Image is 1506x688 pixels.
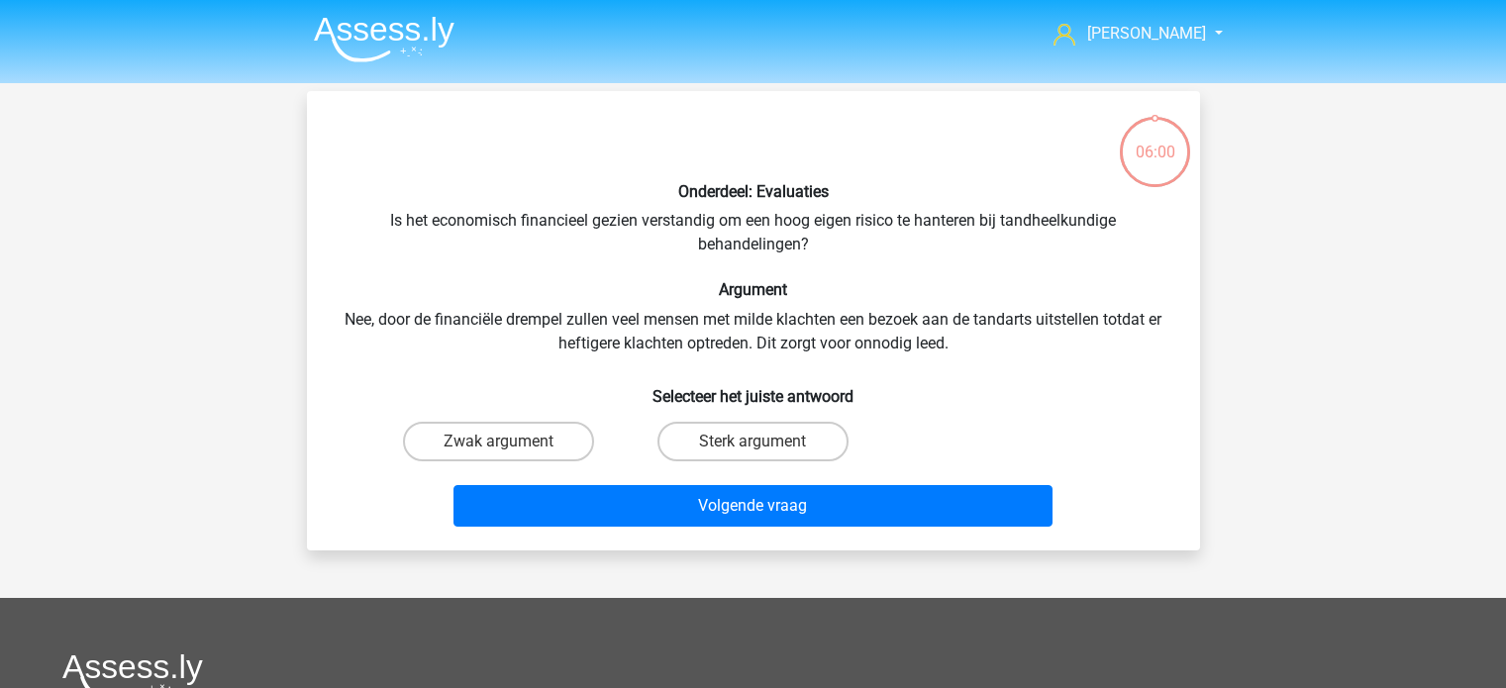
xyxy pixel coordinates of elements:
img: Assessly [314,16,454,62]
div: Is het economisch financieel gezien verstandig om een hoog eigen risico te hanteren bij tandheelk... [315,107,1192,535]
a: [PERSON_NAME] [1046,22,1208,46]
h6: Argument [339,280,1168,299]
label: Zwak argument [403,422,594,461]
h6: Selecteer het juiste antwoord [339,371,1168,406]
span: [PERSON_NAME] [1087,24,1206,43]
button: Volgende vraag [453,485,1053,527]
label: Sterk argument [657,422,849,461]
h6: Onderdeel: Evaluaties [339,182,1168,201]
div: 06:00 [1118,115,1192,164]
